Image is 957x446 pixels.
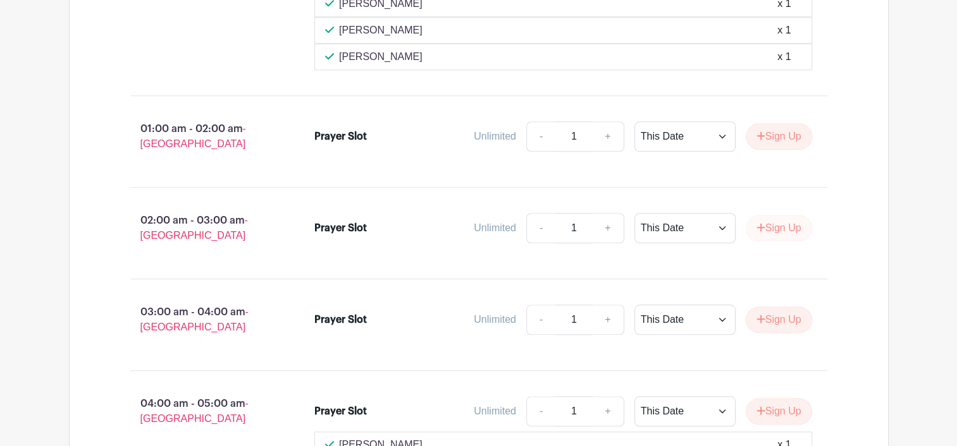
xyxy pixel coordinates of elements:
div: x 1 [777,23,791,38]
button: Sign Up [746,306,812,333]
button: Sign Up [746,398,812,425]
a: + [592,304,624,335]
div: Unlimited [474,312,516,327]
a: - [526,121,555,152]
p: 01:00 am - 02:00 am [110,116,295,157]
a: + [592,396,624,426]
div: Unlimited [474,129,516,144]
div: Unlimited [474,220,516,236]
div: Prayer Slot [314,129,367,144]
a: - [526,213,555,243]
div: Prayer Slot [314,312,367,327]
p: 03:00 am - 04:00 am [110,299,295,340]
a: + [592,213,624,243]
button: Sign Up [746,123,812,150]
p: [PERSON_NAME] [339,23,423,38]
a: - [526,396,555,426]
a: - [526,304,555,335]
button: Sign Up [746,215,812,241]
div: Prayer Slot [314,220,367,236]
div: x 1 [777,49,791,64]
a: + [592,121,624,152]
p: 04:00 am - 05:00 am [110,391,295,431]
div: Prayer Slot [314,404,367,419]
p: [PERSON_NAME] [339,49,423,64]
div: Unlimited [474,404,516,419]
p: 02:00 am - 03:00 am [110,208,295,248]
